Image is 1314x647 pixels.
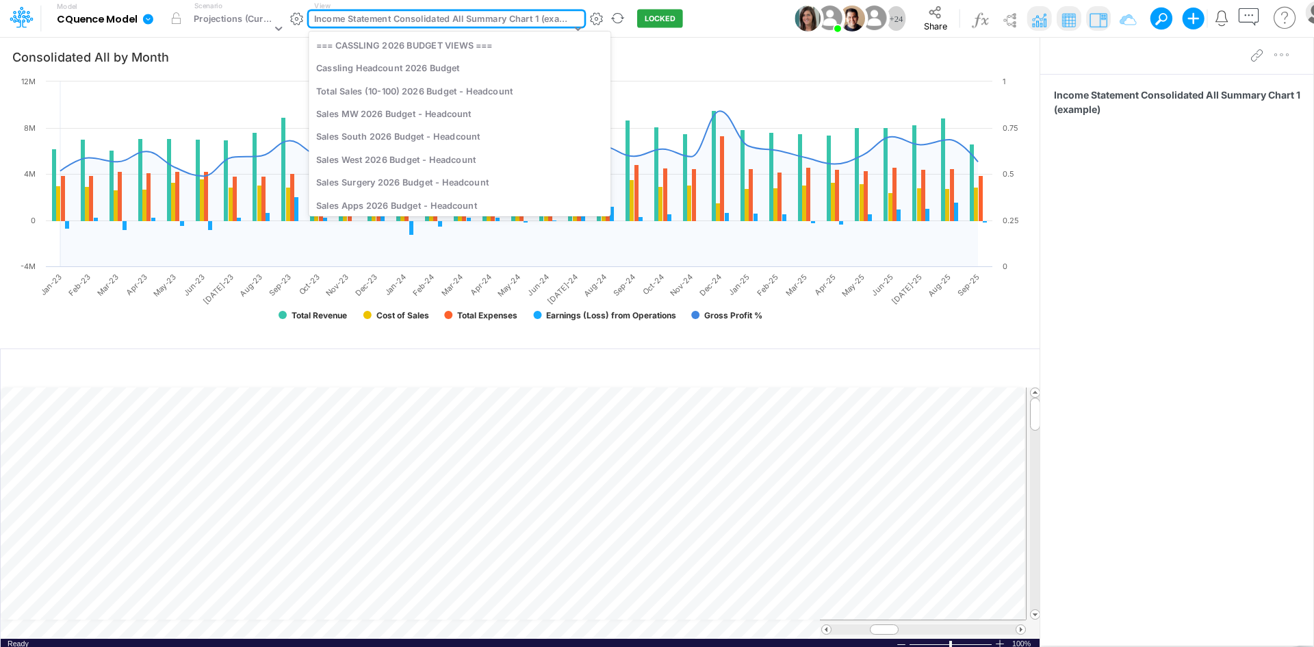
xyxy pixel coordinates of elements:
label: Scenario [194,1,222,11]
text: Apr-24 [469,272,494,297]
text: Aug-23 [237,272,264,299]
text: Sep-23 [267,272,292,297]
div: Sales West 2026 Budget - Headcount [309,148,610,170]
text: Earnings (Loss) from Operations [546,310,676,320]
text: Sep-25 [955,272,981,297]
img: User Image Icon [795,5,821,31]
text: Aug-24 [582,272,608,299]
text: Aug-25 [926,272,953,299]
text: [DATE]-24 [546,272,580,305]
text: Total Expenses [457,310,517,320]
text: Feb-25 [755,272,780,297]
button: LOCKED [637,10,683,28]
img: User Image Icon [859,3,890,34]
text: 1 [1003,77,1005,86]
text: Jan-24 [383,272,408,297]
button: Share [912,1,959,36]
div: Cassling Headcount 2026 Budget [309,57,610,79]
text: Gross Profit % [704,310,762,320]
text: 0.75 [1003,123,1018,133]
div: Sales MW 2026 Budget - Headcount [309,102,610,125]
span: + 24 [890,14,903,23]
text: Mar-24 [439,272,465,297]
b: CQuence Model [57,14,137,26]
div: Sales South 2026 Budget - Headcount [309,125,610,148]
label: View [314,1,330,11]
text: Feb-23 [66,272,92,297]
text: Nov-23 [324,272,350,298]
label: Model [57,3,77,11]
text: 0 [1003,262,1007,271]
text: Oct-24 [641,272,666,296]
span: Income Statement Consolidated All Summary Chart 1 (example) [1054,88,1305,116]
text: -4M [21,262,36,271]
text: 8M [24,123,36,133]
a: Notifications [1213,10,1229,26]
text: 0.5 [1003,169,1014,179]
div: Income Statement Consolidated All Summary Chart 1 (example) [314,12,571,28]
text: [DATE]-25 [890,272,923,305]
text: Dec-24 [697,272,723,297]
text: Apr-25 [812,272,838,297]
div: Total Sales (10-100) 2026 Budget - Headcount [309,79,610,102]
text: Dec-23 [353,272,378,297]
span: Share [924,21,947,31]
text: May-24 [495,272,522,299]
text: Oct-23 [297,272,322,296]
img: User Image Icon [814,3,845,34]
text: 0 [31,216,36,225]
text: Jan-25 [727,272,752,297]
div: === CASSLING 2026 BUDGET VIEWS === [309,34,610,56]
text: Total Revenue [292,310,347,320]
text: Jan-23 [38,272,64,297]
text: 12M [21,77,36,86]
text: May-23 [151,272,178,299]
text: 0.25 [1003,216,1019,225]
img: User Image Icon [839,5,865,31]
input: Type a title here [12,42,893,71]
div: Sales Apps 2026 Budget - Headcount [309,194,610,216]
text: Jun-23 [181,272,207,297]
text: [DATE]-23 [202,272,235,305]
text: Jun-24 [526,272,551,297]
text: 4M [24,169,36,179]
text: Sep-24 [611,272,636,297]
text: Apr-23 [125,272,150,297]
text: Feb-24 [411,272,436,297]
text: Cost of Sales [376,310,429,320]
text: Nov-24 [668,272,694,298]
text: May-25 [840,272,866,299]
text: Mar-23 [95,272,120,297]
div: Sales Surgery 2026 Budget - Headcount [309,171,610,194]
div: Projections (Current) [194,12,271,28]
input: Type a title here [12,355,742,383]
text: Mar-25 [784,272,809,297]
text: Jun-25 [870,272,895,297]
